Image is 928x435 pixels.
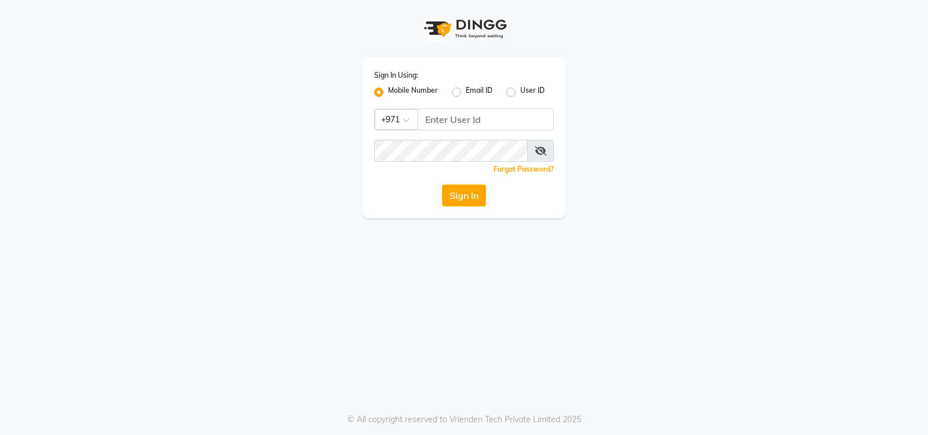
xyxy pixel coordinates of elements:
input: Username [374,140,528,162]
label: Sign In Using: [374,70,418,81]
label: User ID [520,85,545,99]
button: Sign In [442,184,486,206]
label: Email ID [466,85,492,99]
img: logo1.svg [418,12,510,46]
a: Forgot Password? [494,165,554,173]
input: Username [418,108,554,130]
label: Mobile Number [388,85,438,99]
